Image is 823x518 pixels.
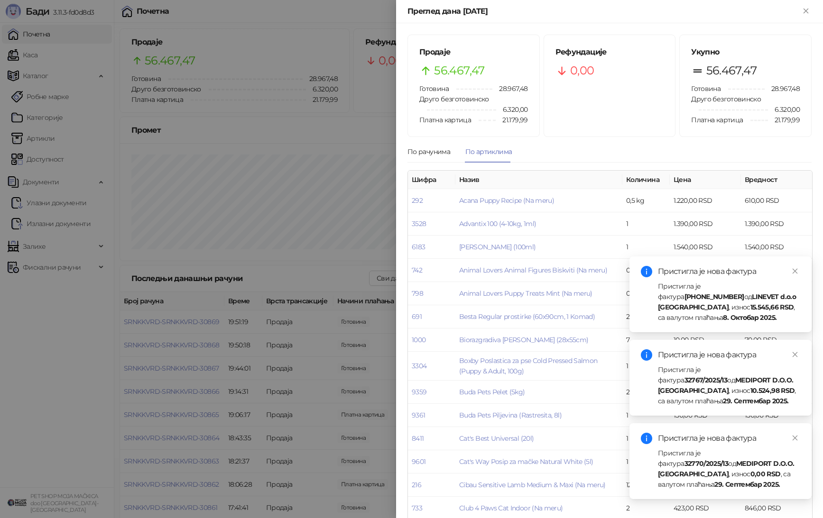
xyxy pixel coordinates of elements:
[622,259,670,282] td: 0,1
[459,196,554,205] a: Acana Puppy Recipe (Na meru)
[691,46,800,58] h5: Укупно
[434,62,484,80] span: 56.467,47
[622,381,670,404] td: 2
[691,84,721,93] span: Готовина
[412,289,423,298] a: 798
[790,433,800,443] a: Close
[790,266,800,276] a: Close
[714,480,780,489] strong: 29. Септембар 2025.
[412,336,425,344] a: 1000
[750,470,781,478] strong: 0,00 RSD
[496,115,527,125] span: 21.179,99
[412,362,426,370] a: 3304
[622,236,670,259] td: 1
[412,457,425,466] a: 9601
[658,364,800,406] div: Пристигла је фактура од , износ , са валутом плаћања
[641,266,652,277] span: info-circle
[741,171,812,189] th: Вредност
[622,171,670,189] th: Количина
[459,243,536,251] a: [PERSON_NAME] (100ml)
[691,95,761,103] span: Друго безготовинско
[800,6,812,17] button: Close
[459,504,563,512] a: Club 4 Paws Cat Indoor (Na meru)
[459,336,588,344] a: Biorazgradiva [PERSON_NAME] (28x55cm)
[407,146,450,157] div: По рачунима
[622,352,670,381] td: 1
[407,6,800,17] div: Преглед дана [DATE]
[459,356,597,375] a: Boxby Poslastica za pse Cold Pressed Salmon (Puppy & Adult, 100g)
[670,189,741,212] td: 1.220,00 RSD
[741,236,812,259] td: 1.540,00 RSD
[723,313,777,322] strong: 8. Октобар 2025.
[622,404,670,427] td: 1
[641,433,652,444] span: info-circle
[691,116,743,124] span: Платна картица
[459,312,595,321] a: Besta Regular prostirke (60x90cm, 1 Komad)
[792,351,798,358] span: close
[658,281,800,323] div: Пристигла је фактура од , износ , са валутом плаћања
[723,397,788,405] strong: 29. Септембар 2025.
[412,388,426,396] a: 9359
[750,386,795,395] strong: 10.524,98 RSD
[622,282,670,305] td: 0,3
[496,104,528,115] span: 6.320,00
[412,266,422,274] a: 742
[492,83,527,94] span: 28.967,48
[459,434,534,443] a: Cat's Best Universal (20l)
[465,146,512,157] div: По артиклима
[419,116,471,124] span: Платна картица
[670,212,741,236] td: 1.390,00 RSD
[412,243,425,251] a: 6183
[684,292,744,301] strong: [PHONE_NUMBER]
[741,212,812,236] td: 1.390,00 RSD
[768,104,800,115] span: 6.320,00
[459,219,536,228] a: Advantix 100 (4-10kg, 1ml)
[408,171,455,189] th: Шифра
[765,83,800,94] span: 28.967,48
[622,305,670,328] td: 20
[684,376,728,384] strong: 32767/2025/13
[419,84,449,93] span: Готовина
[412,312,422,321] a: 691
[622,427,670,450] td: 1 kom
[555,46,664,58] h5: Рефундације
[459,411,562,419] a: Buda Pets Piljevina (Rastresita, 8l)
[622,473,670,497] td: 12
[412,219,426,228] a: 3528
[455,171,622,189] th: Назив
[658,433,800,444] div: Пристигла је нова фактура
[790,349,800,360] a: Close
[622,328,670,352] td: 7
[570,62,594,80] span: 0,00
[792,435,798,441] span: close
[459,388,525,396] a: Buda Pets Pelet (5kg)
[459,289,592,298] a: Animal Lovers Puppy Treats Mint (Na meru)
[412,196,423,205] a: 292
[741,189,812,212] td: 610,00 RSD
[670,236,741,259] td: 1.540,00 RSD
[412,481,421,489] a: 216
[684,459,729,468] strong: 32770/2025/13
[419,46,528,58] h5: Продаје
[706,62,757,80] span: 56.467,47
[670,171,741,189] th: Цена
[412,504,422,512] a: 733
[622,450,670,473] td: 1
[459,266,607,274] a: Animal Lovers Animal Figures Biskviti (Na meru)
[622,189,670,212] td: 0,5 kg
[658,266,800,277] div: Пристигла је нова фактура
[641,349,652,361] span: info-circle
[658,349,800,361] div: Пристигла је нова фактура
[412,434,424,443] a: 8411
[419,95,489,103] span: Друго безготовинско
[792,268,798,274] span: close
[459,481,606,489] a: Cibau Sensitive Lamb Medium & Maxi (Na meru)
[412,411,425,419] a: 9361
[750,303,794,311] strong: 15.545,66 RSD
[768,115,800,125] span: 21.179,99
[459,457,593,466] a: Cat's Way Posip za mačke Natural White (5l)
[658,448,800,490] div: Пристигла је фактура од , износ , са валутом плаћања
[622,212,670,236] td: 1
